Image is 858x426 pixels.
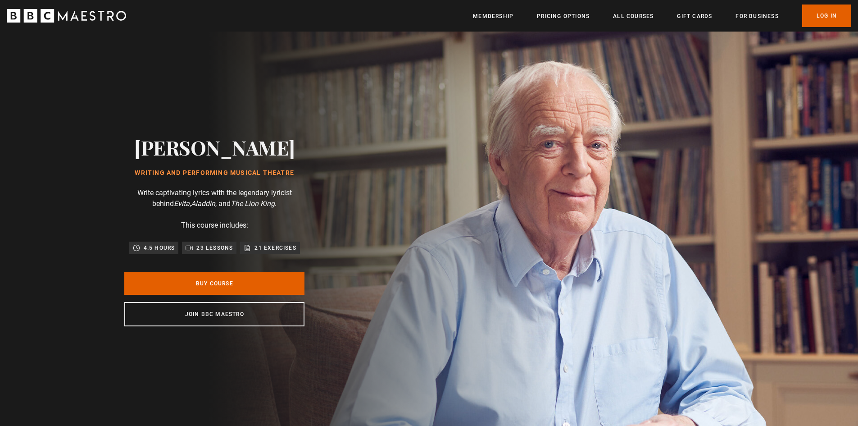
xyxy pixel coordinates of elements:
[7,9,126,23] svg: BBC Maestro
[735,12,778,21] a: For business
[191,199,215,208] i: Aladdin
[473,5,851,27] nav: Primary
[677,12,712,21] a: Gift Cards
[196,243,233,252] p: 23 lessons
[254,243,296,252] p: 21 exercises
[613,12,654,21] a: All Courses
[124,272,304,295] a: Buy Course
[537,12,590,21] a: Pricing Options
[144,243,175,252] p: 4.5 hours
[134,169,295,177] h1: Writing and Performing Musical Theatre
[124,188,304,209] p: Write captivating lyrics with the legendary lyricist behind , , and .
[174,199,190,208] i: Evita
[134,136,295,159] h2: [PERSON_NAME]
[802,5,851,27] a: Log In
[473,12,513,21] a: Membership
[124,302,304,326] a: Join BBC Maestro
[181,220,248,231] p: This course includes:
[231,199,275,208] i: The Lion King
